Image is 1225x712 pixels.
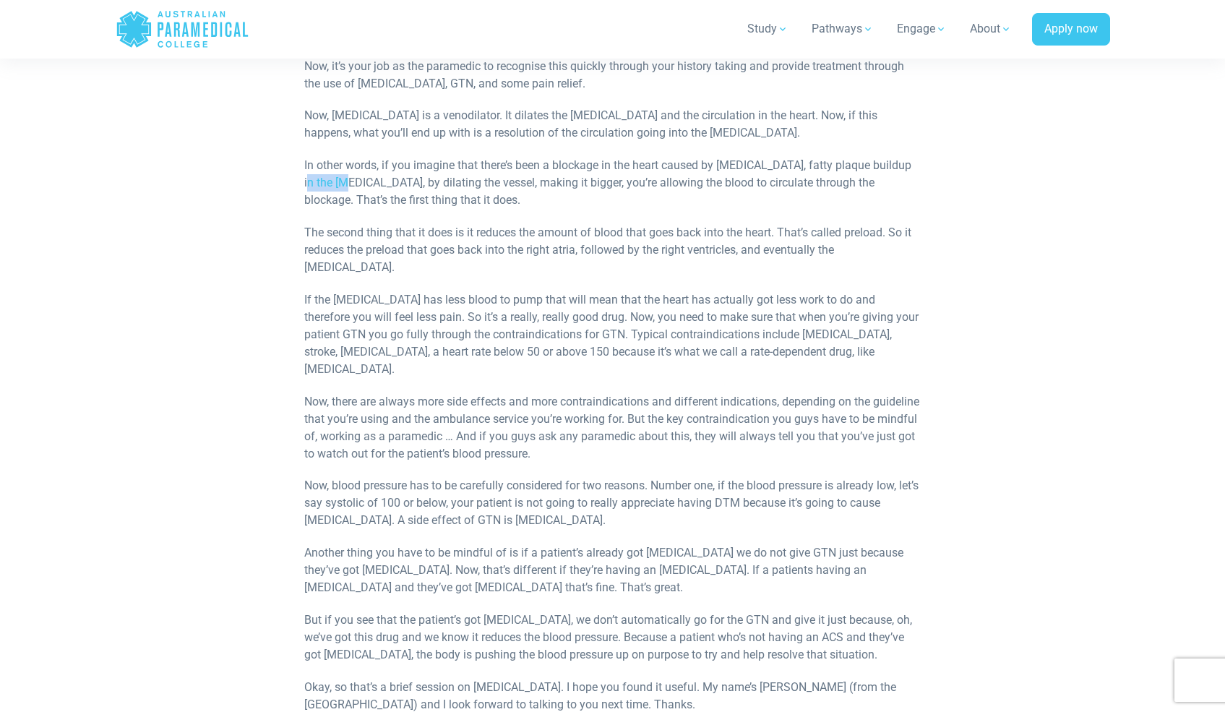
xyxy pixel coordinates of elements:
[304,291,921,378] p: If the [MEDICAL_DATA] has less blood to pump that will mean that the heart has actually got less ...
[803,9,882,49] a: Pathways
[1032,13,1110,46] a: Apply now
[304,393,921,463] p: Now, there are always more side effects and more contraindications and different indications, dep...
[304,224,921,276] p: The second thing that it does is it reduces the amount of blood that goes back into the heart. Th...
[304,477,921,529] p: Now, blood pressure has to be carefully considered for two reasons. Number one, if the blood pres...
[961,9,1020,49] a: About
[304,612,921,664] p: But if you see that the patient’s got [MEDICAL_DATA], we don’t automatically go for the GTN and g...
[116,6,249,53] a: Australian Paramedical College
[304,544,921,596] p: Another thing you have to be mindful of is if a patient’s already got [MEDICAL_DATA] we do not gi...
[888,9,955,49] a: Engage
[739,9,797,49] a: Study
[304,107,921,142] p: Now, [MEDICAL_DATA] is a venodilator. It dilates the [MEDICAL_DATA] and the circulation in the he...
[304,157,921,209] p: In other words, if you imagine that there’s been a blockage in the heart caused by [MEDICAL_DATA]...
